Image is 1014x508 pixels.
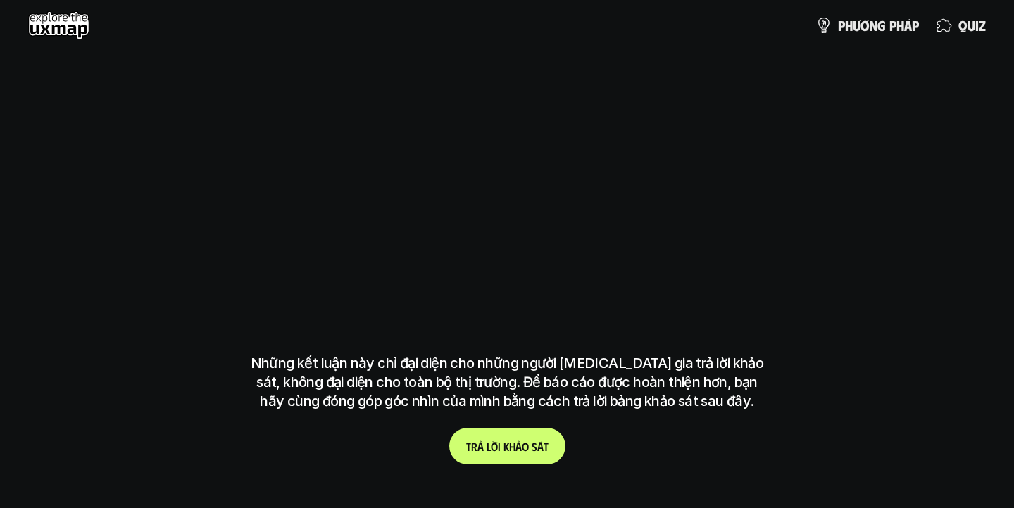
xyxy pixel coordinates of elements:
span: ờ [491,440,498,453]
span: r [471,440,477,453]
span: á [904,18,912,33]
span: z [979,18,986,33]
span: i [975,18,979,33]
span: s [532,440,537,453]
span: ả [477,440,484,453]
span: i [498,440,501,453]
span: p [912,18,919,33]
span: o [522,440,529,453]
span: u [968,18,975,33]
span: k [503,440,509,453]
span: l [487,440,491,453]
span: g [877,18,886,33]
span: ả [515,440,522,453]
span: p [889,18,896,33]
span: h [896,18,904,33]
a: phươngpháp [815,11,919,39]
span: h [845,18,853,33]
span: t [544,440,549,453]
p: Những kết luận này chỉ đại diện cho những người [MEDICAL_DATA] gia trả lời khảo sát, không đại di... [243,354,771,411]
span: T [466,440,471,453]
h1: phạm vi công việc của [250,139,764,198]
span: q [958,18,968,33]
a: quiz [936,11,986,39]
span: á [537,440,544,453]
span: ơ [860,18,870,33]
h1: tại [GEOGRAPHIC_DATA] [256,250,758,309]
span: h [509,440,515,453]
span: p [838,18,845,33]
span: n [870,18,877,33]
h6: Kết quả nghiên cứu [458,104,565,120]
span: ư [853,18,860,33]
